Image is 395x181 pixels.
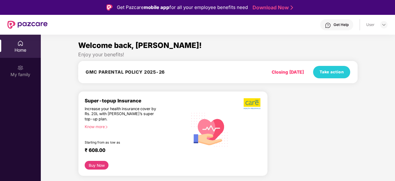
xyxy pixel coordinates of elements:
[117,4,248,11] div: Get Pazcare for all your employee benefits need
[86,69,165,75] h4: GMC PARENTAL POLICY 2025-26
[85,124,184,129] div: Know more
[144,4,169,10] strong: mobile app
[85,140,161,145] div: Starting from as low as
[253,4,291,11] a: Download Now
[78,41,202,50] span: Welcome back, [PERSON_NAME]!
[313,66,350,78] button: Take action
[325,22,331,28] img: svg+xml;base64,PHN2ZyBpZD0iSGVscC0zMngzMiIgeG1sbnM9Imh0dHA6Ly93d3cudzMub3JnLzIwMDAvc3ZnIiB3aWR0aD...
[188,107,232,152] img: svg+xml;base64,PHN2ZyB4bWxucz0iaHR0cDovL3d3dy53My5vcmcvMjAwMC9zdmciIHhtbG5zOnhsaW5rPSJodHRwOi8vd3...
[244,98,261,110] img: b5dec4f62d2307b9de63beb79f102df3.png
[291,4,293,11] img: Stroke
[85,98,188,104] div: Super-topup Insurance
[320,69,344,75] span: Take action
[7,21,48,29] img: New Pazcare Logo
[105,125,108,129] span: right
[85,161,108,170] button: Buy Now
[17,40,23,46] img: svg+xml;base64,PHN2ZyBpZD0iSG9tZSIgeG1sbnM9Imh0dHA6Ly93d3cudzMub3JnLzIwMDAvc3ZnIiB3aWR0aD0iMjAiIG...
[78,51,358,58] div: Enjoy your benefits!
[272,69,304,75] div: Closing [DATE]
[366,22,375,27] div: User
[106,4,113,11] img: Logo
[85,106,161,122] div: Increase your health insurance cover by Rs. 20L with [PERSON_NAME]’s super top-up plan.
[85,147,181,155] div: ₹ 608.00
[17,65,23,71] img: svg+xml;base64,PHN2ZyB3aWR0aD0iMjAiIGhlaWdodD0iMjAiIHZpZXdCb3g9IjAgMCAyMCAyMCIgZmlsbD0ibm9uZSIgeG...
[333,22,349,27] div: Get Help
[381,22,386,27] img: svg+xml;base64,PHN2ZyBpZD0iRHJvcGRvd24tMzJ4MzIiIHhtbG5zPSJodHRwOi8vd3d3LnczLm9yZy8yMDAwL3N2ZyIgd2...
